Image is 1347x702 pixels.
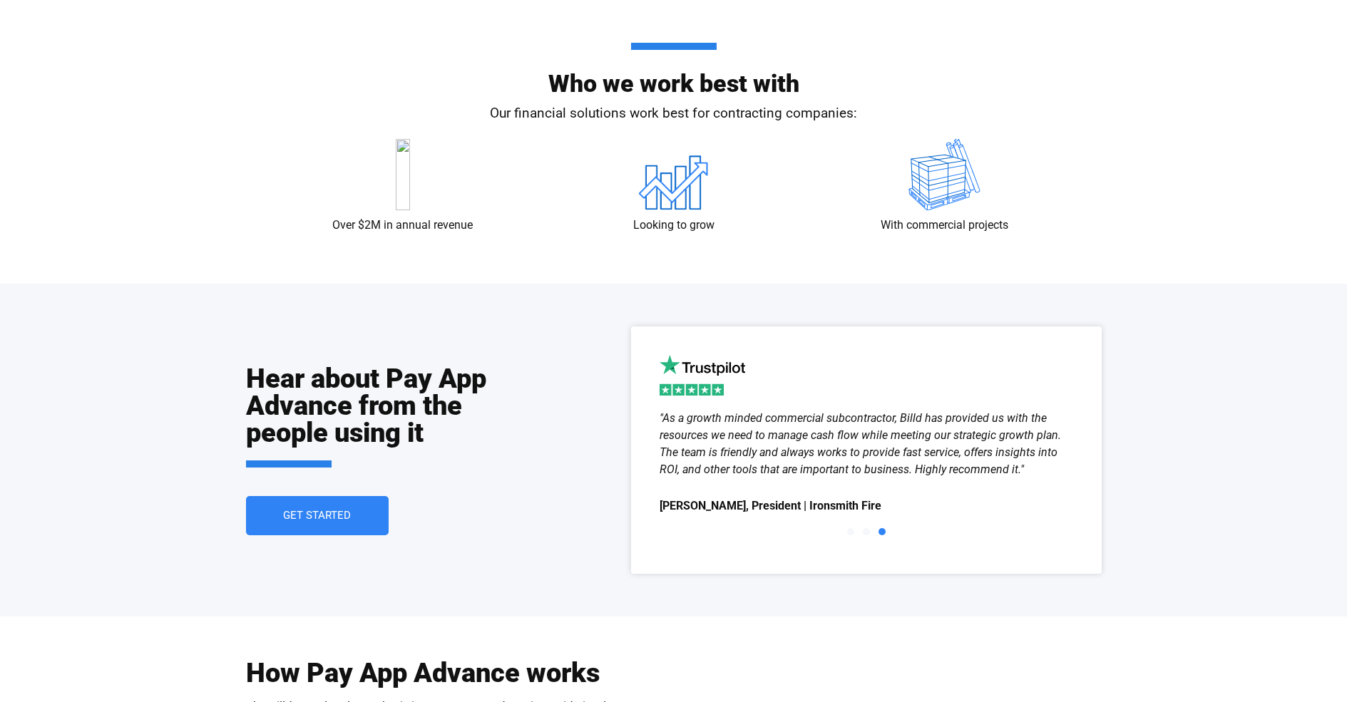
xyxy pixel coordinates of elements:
[332,217,473,233] p: Over $2M in annual revenue
[267,103,1080,124] p: Our financial solutions work best for contracting companies:
[660,410,1073,478] div: "As a growth minded commercial subcontractor, Billd has provided us with the resources we need to...
[246,496,389,535] a: Get Started
[246,365,491,468] h2: Hear about Pay App Advance from the people using it
[267,43,1080,96] h2: Who we work best with
[847,528,854,535] span: Go to slide 1
[660,410,1073,517] div: 3 / 3
[881,217,1008,233] p: With commercial projects
[633,217,715,233] p: Looking to grow
[283,510,351,521] span: Get Started
[660,496,1073,517] span: [PERSON_NAME], President | Ironsmith Fire
[863,528,870,535] span: Go to slide 2
[660,410,1073,545] div: Slides
[879,528,886,535] span: Go to slide 3
[246,659,600,686] h2: How Pay App Advance works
